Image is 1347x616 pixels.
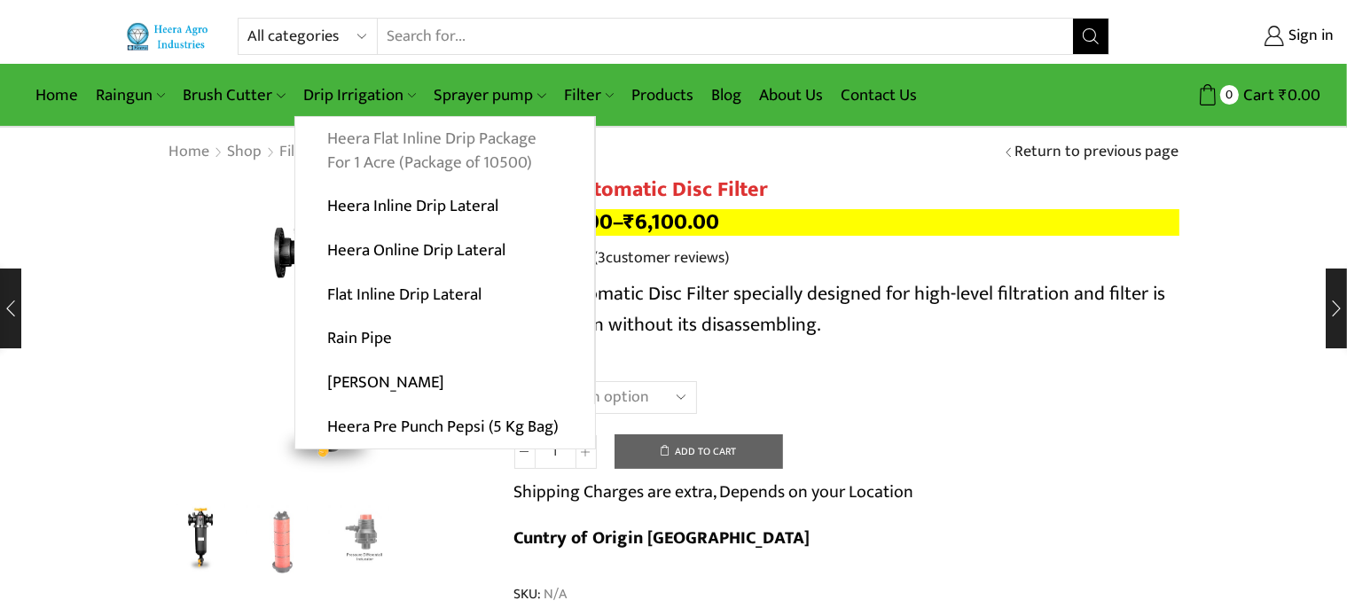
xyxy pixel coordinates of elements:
[378,19,1072,54] input: Search for...
[624,204,720,240] bdi: 6,100.00
[514,523,811,553] b: Cuntry of Origin [GEOGRAPHIC_DATA]
[832,74,926,116] a: Contact Us
[87,74,174,116] a: Raingun
[1127,79,1320,112] a: 0 Cart ₹0.00
[514,209,1179,236] p: –
[615,434,783,470] button: Add to cart
[623,74,702,116] a: Products
[27,74,87,116] a: Home
[295,404,595,448] a: Heera Pre Punch Pepsi (5 Kg Bag)
[295,361,594,405] a: [PERSON_NAME]
[750,74,832,116] a: About Us
[295,316,594,361] a: Rain Pipe
[536,435,576,469] input: Product quantity
[168,141,317,164] nav: Breadcrumb
[1284,25,1334,48] span: Sign in
[328,505,402,576] li: 3 / 3
[555,74,623,116] a: Filter
[294,74,425,116] a: Drip Irrigation
[1239,83,1274,107] span: Cart
[295,272,594,316] a: Flat Inline Drip Lateral
[514,177,1179,203] h1: Semi Automatic Disc Filter
[514,277,1166,341] span: Semi Automatic Disc Filter specially designed for high-level filtration and filter is to be clean...
[1015,141,1179,164] a: Return to previous page
[168,141,211,164] a: Home
[164,503,238,576] img: Semi Automatic Disc Filter
[599,245,607,271] span: 3
[246,505,319,576] li: 2 / 3
[168,177,488,496] div: 1 / 3
[1279,82,1288,109] span: ₹
[1220,85,1239,104] span: 0
[1279,82,1320,109] bdi: 0.00
[514,478,914,506] p: Shipping Charges are extra, Depends on your Location
[295,229,594,273] a: Heera Online Drip Lateral
[514,584,1179,604] span: SKU:
[246,505,319,579] a: Disc-Filter
[594,247,730,270] a: (3customer reviews)
[174,74,294,116] a: Brush Cutter
[425,74,554,116] a: Sprayer pump
[1136,20,1334,52] a: Sign in
[702,74,750,116] a: Blog
[279,141,317,164] a: Filter
[164,505,238,576] li: 1 / 3
[295,184,594,229] a: Heera Inline Drip Lateral
[295,117,594,185] a: Heera Flat Inline Drip Package For 1 Acre (Package of 10500)
[542,584,568,604] span: N/A
[328,505,402,579] a: Preesure-inducater
[1073,19,1108,54] button: Search button
[227,141,263,164] a: Shop
[624,204,636,240] span: ₹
